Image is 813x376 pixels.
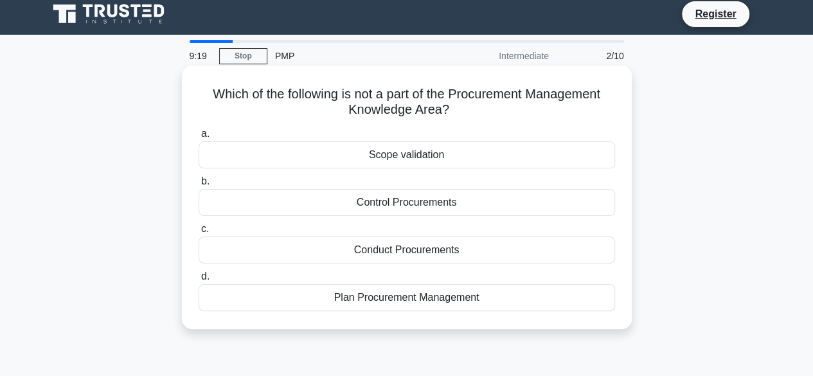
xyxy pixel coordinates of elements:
[197,86,616,118] h5: Which of the following is not a part of the Procurement Management Knowledge Area?
[201,128,210,139] span: a.
[201,175,210,186] span: b.
[199,237,615,264] div: Conduct Procurements
[687,6,744,22] a: Register
[201,223,209,234] span: c.
[557,43,632,69] div: 2/10
[199,189,615,216] div: Control Procurements
[182,43,219,69] div: 9:19
[219,48,267,64] a: Stop
[267,43,444,69] div: PMP
[199,141,615,168] div: Scope validation
[444,43,557,69] div: Intermediate
[201,271,210,282] span: d.
[199,284,615,311] div: Plan Procurement Management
